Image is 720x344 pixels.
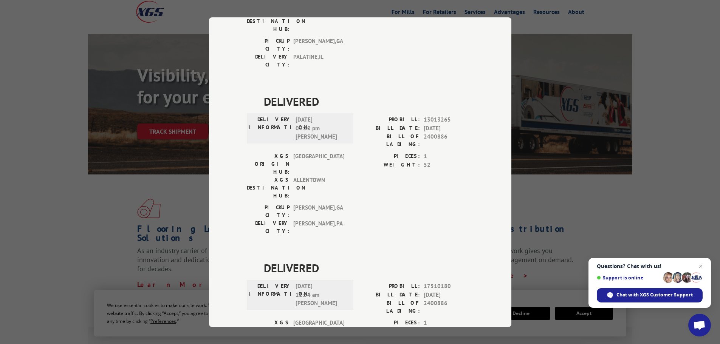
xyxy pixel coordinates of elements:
a: Open chat [688,314,711,336]
label: DELIVERY CITY: [247,53,290,69]
span: [PERSON_NAME] , PA [293,219,344,235]
span: 52 [424,160,474,169]
span: [GEOGRAPHIC_DATA] [293,9,344,33]
span: [DATE] 02:30 pm [PERSON_NAME] [296,116,347,141]
label: PIECES: [360,319,420,327]
span: 17510180 [424,282,474,291]
span: [DATE] [424,124,474,133]
label: BILL OF LADING: [360,133,420,148]
span: [GEOGRAPHIC_DATA] [293,152,344,176]
span: Chat with XGS Customer Support [597,288,703,302]
label: XGS DESTINATION HUB: [247,176,290,200]
label: BILL OF LADING: [360,299,420,315]
span: 13013265 [424,116,474,124]
label: PROBILL: [360,116,420,124]
span: 1 [424,319,474,327]
span: [DATE] 11:54 am [PERSON_NAME] [296,282,347,308]
span: PALATINE , IL [293,53,344,69]
span: DELIVERED [264,259,474,276]
label: XGS ORIGIN HUB: [247,319,290,342]
label: BILL DATE: [360,290,420,299]
span: [PERSON_NAME] , GA [293,204,344,219]
label: XGS ORIGIN HUB: [247,152,290,176]
span: Chat with XGS Customer Support [616,292,693,298]
span: [DATE] [424,290,474,299]
span: ALLENTOWN [293,176,344,200]
span: 2400886 [424,299,474,315]
label: BILL DATE: [360,124,420,133]
label: PIECES: [360,152,420,161]
span: Questions? Chat with us! [597,263,703,269]
span: 1 [424,152,474,161]
span: Support is online [597,275,660,281]
label: PROBILL: [360,282,420,291]
label: DELIVERY INFORMATION: [249,282,292,308]
span: [GEOGRAPHIC_DATA] [293,319,344,342]
label: PICKUP CITY: [247,37,290,53]
span: [PERSON_NAME] , GA [293,37,344,53]
label: DELIVERY INFORMATION: [249,116,292,141]
span: DELIVERED [264,93,474,110]
span: 2400886 [424,133,474,148]
label: DELIVERY CITY: [247,219,290,235]
label: PICKUP CITY: [247,204,290,219]
label: XGS DESTINATION HUB: [247,9,290,33]
label: WEIGHT: [360,160,420,169]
